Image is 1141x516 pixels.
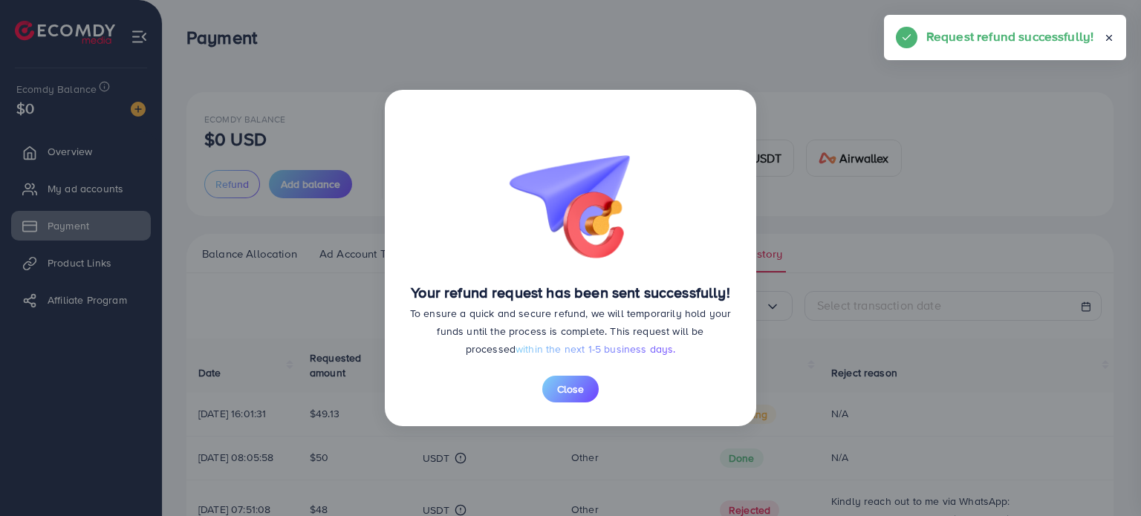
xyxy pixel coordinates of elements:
img: bg-request-refund-success.26ac5564.png [496,114,645,265]
span: within the next 1-5 business days. [516,342,675,356]
span: Close [557,382,584,396]
p: To ensure a quick and secure refund, we will temporarily hold your funds until the process is com... [409,304,732,358]
iframe: Chat [1078,449,1130,505]
h4: Your refund request has been sent successfully! [409,284,732,301]
h5: Request refund successfully! [926,27,1093,46]
button: Close [542,376,599,402]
